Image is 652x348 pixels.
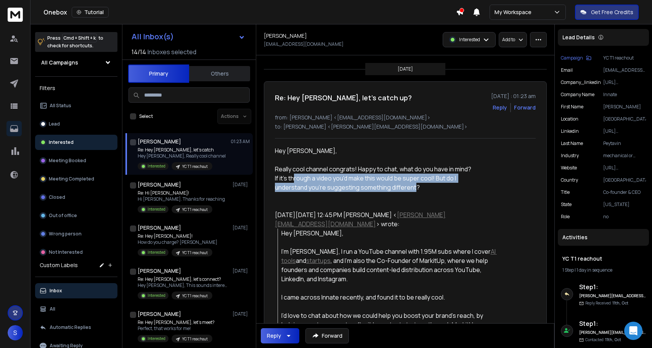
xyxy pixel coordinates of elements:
[182,336,208,342] p: YC T1 reachout
[231,139,250,145] p: 01:23 AM
[43,7,456,18] div: Onebox
[35,83,117,93] h3: Filters
[8,325,23,340] button: S
[138,233,217,239] p: Re: Hey [PERSON_NAME]!
[148,293,165,298] p: Interested
[275,164,498,174] div: Really cool channel congrats! Happy to chat, what do you have in mind?
[562,34,595,41] p: Lead Details
[306,256,331,265] a: startups
[50,288,62,294] p: Inbox
[35,190,117,205] button: Closed
[138,153,226,159] p: Hey [PERSON_NAME], Really cool channel
[138,181,181,188] h1: [PERSON_NAME]
[35,171,117,187] button: Meeting Completed
[561,214,570,220] p: role
[49,213,77,219] p: Out of office
[35,226,117,242] button: Wrong person
[579,330,646,335] h6: [PERSON_NAME][EMAIL_ADDRESS][DOMAIN_NAME]
[603,214,646,220] p: no
[275,146,498,201] div: Hey [PERSON_NAME],
[49,139,74,145] p: Interested
[49,194,65,200] p: Closed
[561,92,594,98] p: Company Name
[281,293,498,302] div: I came across Innate recently, and found it to be really cool.
[148,206,165,212] p: Interested
[591,8,633,16] p: Get Free Credits
[50,306,55,312] p: All
[561,128,579,134] p: linkedin
[47,34,103,50] p: Press to check for shortcuts.
[233,225,250,231] p: [DATE]
[502,37,515,43] p: Add to
[138,310,181,318] h1: [PERSON_NAME]
[603,140,646,147] p: Peytavin
[261,328,299,343] button: Reply
[275,114,536,121] p: from: [PERSON_NAME] <[EMAIL_ADDRESS][DOMAIN_NAME]>
[603,153,646,159] p: mechanical or industrial engineering
[35,98,117,113] button: All Status
[281,229,498,238] div: Hey [PERSON_NAME],
[35,135,117,150] button: Interested
[72,7,109,18] button: Tutorial
[575,5,639,20] button: Get Free Credits
[35,245,117,260] button: Not Interested
[603,79,646,85] p: [URL][DOMAIN_NAME]
[35,320,117,335] button: Automatic Replies
[603,165,646,171] p: [URL][DOMAIN_NAME]
[148,336,165,342] p: Interested
[603,128,646,134] p: [URL][DOMAIN_NAME]
[603,55,646,61] p: YC T1 reachout
[138,224,181,232] h1: [PERSON_NAME]
[41,59,78,66] h1: All Campaigns
[275,210,498,229] div: [DATE][DATE] 12:45 PM [PERSON_NAME] < > wrote:
[459,37,480,43] p: Interested
[603,116,646,122] p: [GEOGRAPHIC_DATA]
[233,311,250,317] p: [DATE]
[281,247,498,284] div: I’m [PERSON_NAME], I run a YouTube channel with 1.95M subs where I cover and , and I’m also the C...
[603,189,646,195] p: Co-founder & CEO
[148,250,165,255] p: Interested
[579,293,646,299] h6: [PERSON_NAME][EMAIL_ADDRESS][DOMAIN_NAME]
[493,104,507,111] button: Reply
[49,231,82,237] p: Wrong person
[561,153,579,159] p: industry
[139,113,153,119] label: Select
[35,55,117,70] button: All Campaigns
[264,41,344,47] p: [EMAIL_ADDRESS][DOMAIN_NAME]
[138,319,215,325] p: Re: Hey [PERSON_NAME], let's meet?
[491,92,536,100] p: [DATE] : 01:23 am
[35,153,117,168] button: Meeting Booked
[305,328,349,343] button: Forward
[138,190,225,196] p: Re: Hi [PERSON_NAME]!
[182,293,208,299] p: YC T1 reachout
[561,140,583,147] p: Last Name
[603,201,646,208] p: [US_STATE]
[612,300,628,306] span: 11th, Oct
[49,176,94,182] p: Meeting Completed
[585,300,628,306] p: Reply Received
[264,32,307,40] h1: [PERSON_NAME]
[182,164,208,169] p: YC T1 reachout
[35,283,117,298] button: Inbox
[62,34,97,42] span: Cmd + Shift + k
[561,201,572,208] p: State
[49,158,86,164] p: Meeting Booked
[182,250,208,256] p: YC T1 reachout
[577,267,612,273] span: 1 day in sequence
[138,138,181,145] h1: [PERSON_NAME]
[275,174,498,192] div: If it's through a video you'd make this would be super cool! But do I understand you're suggestin...
[585,337,621,343] p: Contacted
[189,65,250,82] button: Others
[562,267,574,273] span: 1 Step
[561,116,578,122] p: location
[49,121,60,127] p: Lead
[35,301,117,317] button: All
[562,255,644,263] h1: YC T1 reachout
[35,208,117,223] button: Out of office
[624,322,642,340] div: Open Intercom Messenger
[182,207,208,213] p: YC T1 reachout
[561,104,583,110] p: First Name
[561,67,573,73] p: Email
